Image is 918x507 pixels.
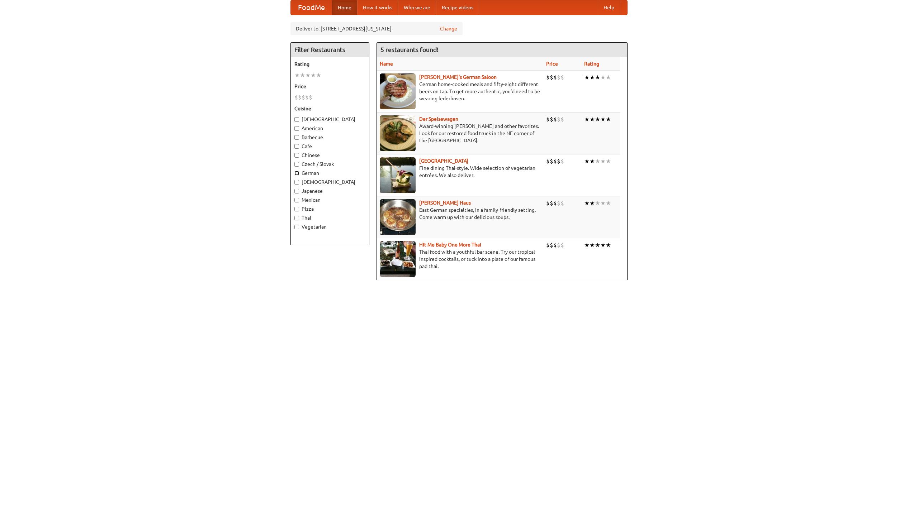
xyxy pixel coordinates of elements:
a: Rating [584,61,599,67]
li: ★ [590,157,595,165]
label: Czech / Slovak [294,161,365,168]
li: $ [546,157,550,165]
label: [DEMOGRAPHIC_DATA] [294,116,365,123]
li: $ [309,94,312,101]
li: $ [557,115,560,123]
li: $ [553,199,557,207]
h5: Price [294,83,365,90]
input: [DEMOGRAPHIC_DATA] [294,117,299,122]
input: Vegetarian [294,225,299,229]
li: $ [546,115,550,123]
li: ★ [305,71,311,79]
a: Name [380,61,393,67]
li: ★ [595,115,600,123]
label: Pizza [294,205,365,212]
li: ★ [600,199,606,207]
li: ★ [590,115,595,123]
li: $ [546,241,550,249]
ng-pluralize: 5 restaurants found! [380,46,439,53]
li: ★ [595,199,600,207]
input: Japanese [294,189,299,193]
li: $ [553,115,557,123]
li: ★ [590,241,595,249]
input: Czech / Slovak [294,162,299,167]
a: Recipe videos [436,0,479,15]
img: satay.jpg [380,157,416,193]
a: Change [440,25,457,32]
li: ★ [606,73,611,81]
h5: Cuisine [294,105,365,112]
li: ★ [584,115,590,123]
label: Barbecue [294,134,365,141]
p: Award-winning [PERSON_NAME] and other favorites. Look for our restored food truck in the NE corne... [380,123,540,144]
img: kohlhaus.jpg [380,199,416,235]
li: $ [298,94,302,101]
li: $ [557,157,560,165]
h5: Rating [294,61,365,68]
li: ★ [294,71,300,79]
input: Cafe [294,144,299,149]
a: Hit Me Baby One More Thai [419,242,481,248]
li: ★ [606,157,611,165]
a: How it works [357,0,398,15]
input: German [294,171,299,176]
li: $ [550,73,553,81]
label: Vegetarian [294,223,365,230]
a: [GEOGRAPHIC_DATA] [419,158,468,164]
label: Mexican [294,196,365,204]
a: Who we are [398,0,436,15]
input: Barbecue [294,135,299,140]
p: Fine dining Thai-style. Wide selection of vegetarian entrées. We also deliver. [380,164,540,179]
li: $ [557,199,560,207]
a: Der Speisewagen [419,116,458,122]
li: ★ [606,199,611,207]
li: $ [557,241,560,249]
a: FoodMe [291,0,332,15]
li: ★ [600,241,606,249]
input: [DEMOGRAPHIC_DATA] [294,180,299,185]
li: ★ [590,199,595,207]
label: Japanese [294,187,365,195]
a: Help [598,0,620,15]
li: ★ [584,157,590,165]
li: ★ [584,241,590,249]
li: $ [553,73,557,81]
a: [PERSON_NAME] Haus [419,200,471,206]
input: Thai [294,216,299,220]
li: ★ [600,157,606,165]
li: $ [294,94,298,101]
label: Chinese [294,152,365,159]
label: Thai [294,214,365,221]
p: East German specialties, in a family-friendly setting. Come warm up with our delicious soups. [380,206,540,221]
label: American [294,125,365,132]
label: [DEMOGRAPHIC_DATA] [294,178,365,186]
li: $ [546,199,550,207]
p: Thai food with a youthful bar scene. Try our tropical inspired cocktails, or tuck into a plate of... [380,248,540,270]
li: $ [550,157,553,165]
li: $ [302,94,305,101]
li: ★ [316,71,321,79]
img: speisewagen.jpg [380,115,416,151]
li: ★ [606,115,611,123]
li: $ [550,241,553,249]
li: ★ [584,199,590,207]
img: esthers.jpg [380,73,416,109]
div: Deliver to: [STREET_ADDRESS][US_STATE] [290,22,463,35]
li: $ [560,199,564,207]
label: German [294,169,365,177]
a: [PERSON_NAME]'s German Saloon [419,74,497,80]
a: Price [546,61,558,67]
img: babythai.jpg [380,241,416,277]
li: ★ [311,71,316,79]
li: $ [560,157,564,165]
li: $ [546,73,550,81]
li: $ [305,94,309,101]
label: Cafe [294,143,365,150]
li: ★ [600,115,606,123]
input: Chinese [294,153,299,158]
li: ★ [584,73,590,81]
